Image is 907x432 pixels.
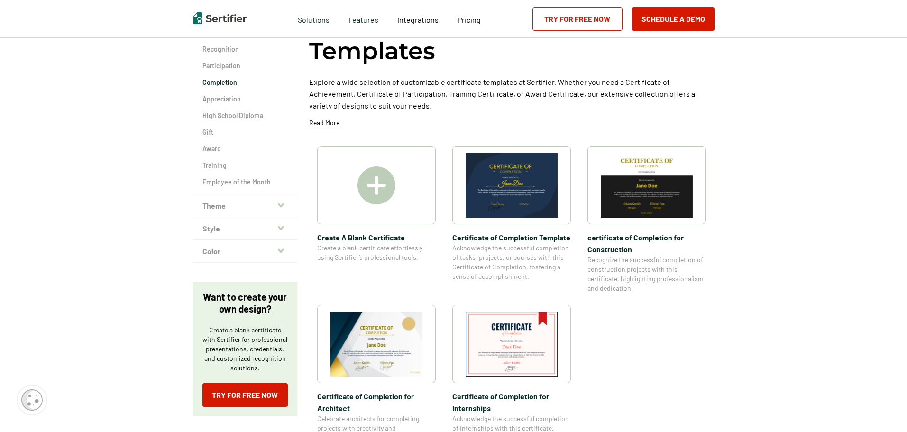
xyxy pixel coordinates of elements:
[202,45,288,54] a: Recognition
[202,177,288,187] a: Employee of the Month
[397,15,439,24] span: Integrations
[348,13,378,25] span: Features
[193,12,247,24] img: Sertifier | Digital Credentialing Platform
[202,78,288,87] a: Completion
[193,217,297,240] button: Style
[202,128,288,137] a: Gift
[452,146,571,293] a: Certificate of Completion TemplateCertificate of Completion TemplateAcknowledge the successful co...
[202,161,288,170] a: Training
[330,312,422,377] img: Certificate of Completion​ for Architect
[202,291,288,315] p: Want to create your own design?
[458,13,481,25] a: Pricing
[587,231,706,255] span: certificate of Completion for Construction
[632,7,715,31] button: Schedule a Demo
[601,153,693,218] img: certificate of Completion for Construction
[309,76,715,111] p: Explore a wide selection of customizable certificate templates at Sertifier. Whether you need a C...
[317,231,436,243] span: Create A Blank Certificate
[202,325,288,373] p: Create a blank certificate with Sertifier for professional presentations, credentials, and custom...
[21,389,43,411] img: Cookie Popup Icon
[452,390,571,414] span: Certificate of Completion​ for Internships
[317,243,436,262] span: Create a blank certificate effortlessly using Sertifier’s professional tools.
[452,243,571,281] span: Acknowledge the successful completion of tasks, projects, or courses with this Certificate of Com...
[202,111,288,120] a: High School Diploma
[587,255,706,293] span: Recognize the successful completion of construction projects with this certificate, highlighting ...
[202,144,288,154] a: Award
[193,194,297,217] button: Theme
[202,383,288,407] a: Try for Free Now
[193,28,297,194] div: Category
[466,153,558,218] img: Certificate of Completion Template
[458,15,481,24] span: Pricing
[202,61,288,71] a: Participation
[298,13,330,25] span: Solutions
[202,94,288,104] a: Appreciation
[309,118,339,128] p: Read More
[466,312,558,377] img: Certificate of Completion​ for Internships
[860,386,907,432] iframe: Chat Widget
[587,146,706,293] a: certificate of Completion for Constructioncertificate of Completion for ConstructionRecognize the...
[357,166,395,204] img: Create A Blank Certificate
[397,13,439,25] a: Integrations
[532,7,623,31] a: Try for Free Now
[452,231,571,243] span: Certificate of Completion Template
[193,240,297,263] button: Color
[317,390,436,414] span: Certificate of Completion​ for Architect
